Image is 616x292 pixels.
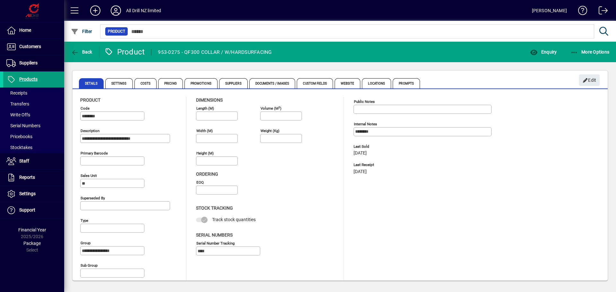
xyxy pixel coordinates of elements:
[71,49,92,54] span: Back
[196,232,233,238] span: Serial Numbers
[81,196,105,200] mat-label: Superseded by
[134,78,157,88] span: Costs
[354,151,367,156] span: [DATE]
[196,151,214,155] mat-label: Height (m)
[354,99,375,104] mat-label: Public Notes
[3,109,64,120] a: Write Offs
[79,78,104,88] span: Details
[6,90,27,96] span: Receipts
[354,169,367,174] span: [DATE]
[158,78,183,88] span: Pricing
[3,142,64,153] a: Stocktakes
[19,175,35,180] span: Reports
[108,28,125,35] span: Product
[81,106,90,111] mat-label: Code
[573,1,587,22] a: Knowledge Base
[3,39,64,55] a: Customers
[6,101,29,106] span: Transfers
[570,49,610,54] span: More Options
[393,78,420,88] span: Prompts
[19,77,38,82] span: Products
[19,60,38,65] span: Suppliers
[104,47,145,57] div: Product
[579,74,600,86] button: Edit
[6,112,30,117] span: Write Offs
[19,44,41,49] span: Customers
[105,78,133,88] span: Settings
[196,205,233,211] span: Stock Tracking
[19,28,31,33] span: Home
[19,207,35,213] span: Support
[354,122,377,126] mat-label: Internal Notes
[3,120,64,131] a: Serial Numbers
[19,191,36,196] span: Settings
[3,202,64,218] a: Support
[80,97,100,103] span: Product
[81,218,88,223] mat-label: Type
[158,47,272,57] div: 953-0275 - QF300 COLLAR / W/HARDSURFACING
[261,129,279,133] mat-label: Weight (Kg)
[81,241,90,245] mat-label: Group
[184,78,218,88] span: Promotions
[219,78,248,88] span: Suppliers
[69,46,94,58] button: Back
[278,105,280,109] sup: 3
[81,173,97,178] mat-label: Sales unit
[3,153,64,169] a: Staff
[106,5,126,16] button: Profile
[69,26,94,37] button: Filter
[64,46,99,58] app-page-header-button: Back
[3,55,64,71] a: Suppliers
[71,29,92,34] span: Filter
[532,5,567,16] div: [PERSON_NAME]
[354,145,450,149] span: Last Sold
[3,22,64,38] a: Home
[196,180,204,185] mat-label: EOQ
[594,1,608,22] a: Logout
[3,131,64,142] a: Pricebooks
[3,98,64,109] a: Transfers
[126,5,161,16] div: All Drill NZ limited
[249,78,295,88] span: Documents / Images
[196,129,213,133] mat-label: Width (m)
[3,186,64,202] a: Settings
[81,151,108,155] mat-label: Primary barcode
[196,106,214,111] mat-label: Length (m)
[569,46,611,58] button: More Options
[23,241,41,246] span: Package
[6,134,32,139] span: Pricebooks
[530,49,557,54] span: Enquiry
[18,227,46,232] span: Financial Year
[6,145,32,150] span: Stocktakes
[212,217,256,222] span: Track stock quantities
[196,97,223,103] span: Dimensions
[85,5,106,16] button: Add
[362,78,391,88] span: Locations
[81,129,99,133] mat-label: Description
[261,106,281,111] mat-label: Volume (m )
[3,88,64,98] a: Receipts
[354,163,450,167] span: Last Receipt
[3,170,64,186] a: Reports
[528,46,558,58] button: Enquiry
[297,78,333,88] span: Custom Fields
[196,171,218,177] span: Ordering
[196,241,235,245] mat-label: Serial Number tracking
[583,75,596,86] span: Edit
[6,123,40,128] span: Serial Numbers
[81,263,98,268] mat-label: Sub group
[19,158,29,163] span: Staff
[335,78,361,88] span: Website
